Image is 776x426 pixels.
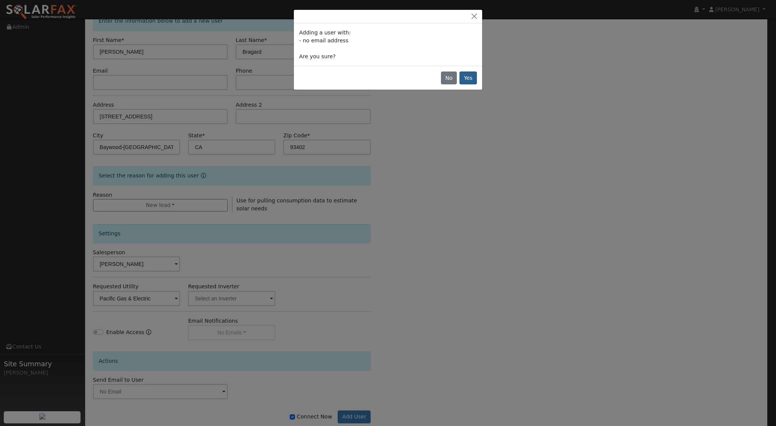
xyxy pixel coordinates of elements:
span: - no email address [299,37,348,44]
button: Close [469,12,480,20]
span: Are you sure? [299,53,335,59]
button: No [441,72,457,84]
span: Adding a user with: [299,30,351,36]
button: Yes [459,72,477,84]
